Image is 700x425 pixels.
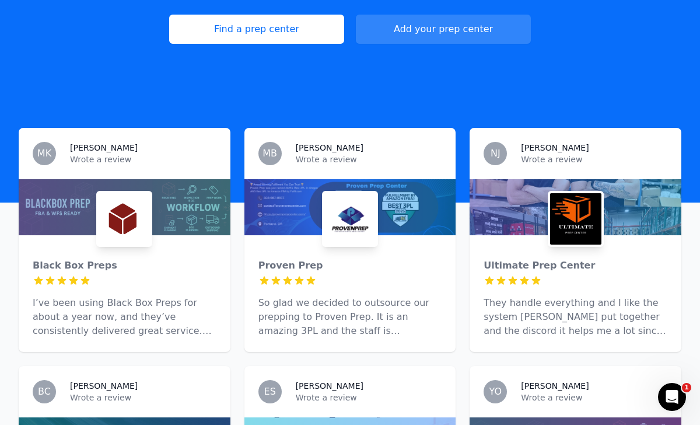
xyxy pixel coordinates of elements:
h3: [PERSON_NAME] [521,142,589,154]
h3: [PERSON_NAME] [296,142,363,154]
p: Wrote a review [70,392,216,403]
img: Black Box Preps [99,193,150,245]
a: MB[PERSON_NAME]Wrote a reviewProven PrepProven PrepSo glad we decided to outsource our prepping t... [244,128,456,352]
a: NJ[PERSON_NAME]Wrote a reviewUltimate Prep CenterUltimate Prep CenterThey handle everything and I... [470,128,681,352]
p: I’ve been using Black Box Preps for about a year now, and they’ve consistently delivered great se... [33,296,216,338]
span: MK [37,149,51,158]
span: 1 [682,383,691,392]
p: Wrote a review [521,154,667,165]
button: Add your prep center [356,15,531,44]
h3: [PERSON_NAME] [70,142,138,154]
div: Ultimate Prep Center [484,259,667,273]
span: YO [489,387,502,396]
span: MB [262,149,277,158]
p: So glad we decided to outsource our prepping to Proven Prep. It is an amazing 3PL and the staff i... [258,296,442,338]
p: Wrote a review [521,392,667,403]
img: Proven Prep [324,193,376,245]
iframe: Intercom live chat [658,383,686,411]
span: ES [264,387,276,396]
span: NJ [491,149,501,158]
a: MK[PERSON_NAME]Wrote a reviewBlack Box PrepsBlack Box PrepsI’ve been using Black Box Preps for ab... [19,128,230,352]
span: BC [38,387,51,396]
p: Wrote a review [70,154,216,165]
div: Black Box Preps [33,259,216,273]
h3: [PERSON_NAME] [70,380,138,392]
img: Ultimate Prep Center [550,193,601,245]
div: Proven Prep [258,259,442,273]
p: Wrote a review [296,392,442,403]
a: Find a prep center [169,15,344,44]
p: Wrote a review [296,154,442,165]
h3: [PERSON_NAME] [521,380,589,392]
h3: [PERSON_NAME] [296,380,363,392]
p: They handle everything and I like the system [PERSON_NAME] put together and the discord it helps ... [484,296,667,338]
